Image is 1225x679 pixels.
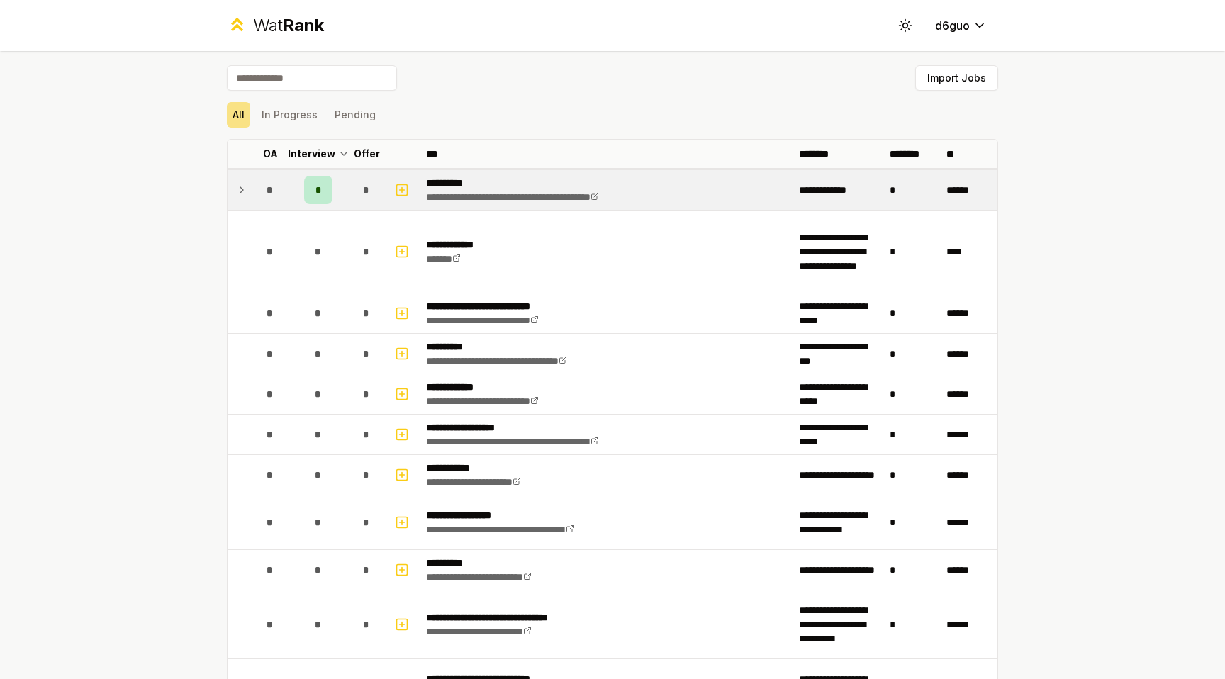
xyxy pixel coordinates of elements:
span: d6guo [935,17,970,34]
p: Offer [354,147,380,161]
button: In Progress [256,102,323,128]
button: All [227,102,250,128]
button: d6guo [924,13,998,38]
button: Pending [329,102,381,128]
span: Rank [283,15,324,35]
a: WatRank [227,14,324,37]
p: OA [263,147,278,161]
div: Wat [253,14,324,37]
button: Import Jobs [915,65,998,91]
p: Interview [288,147,335,161]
